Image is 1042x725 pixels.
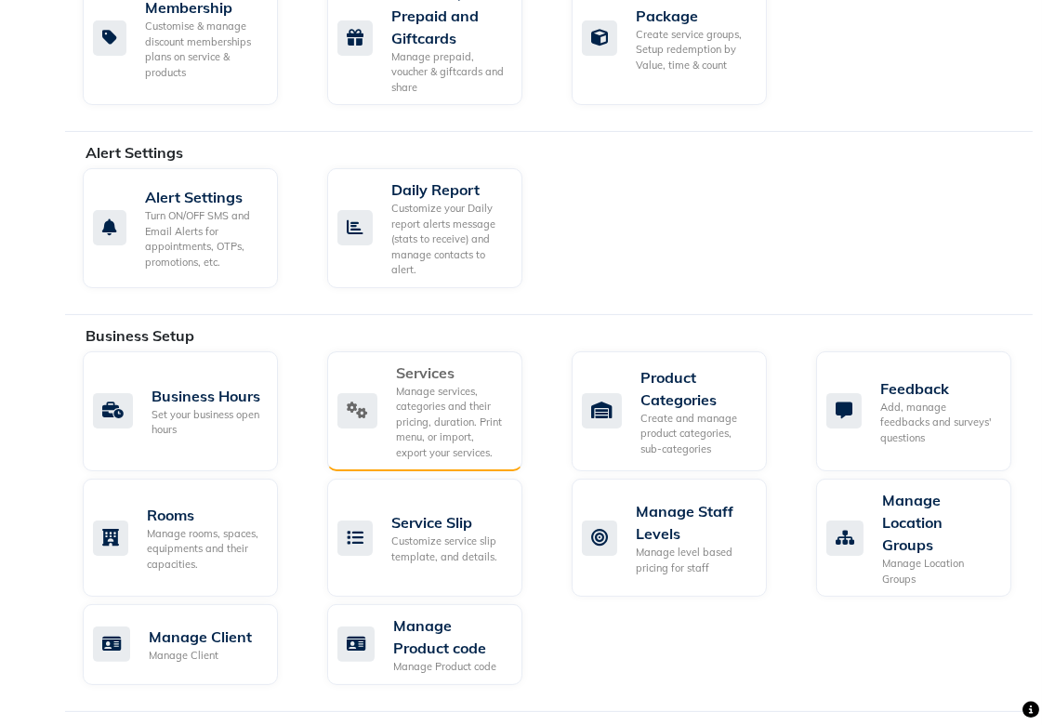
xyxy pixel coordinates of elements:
[880,400,996,446] div: Add, manage feedbacks and surveys' questions
[145,19,263,80] div: Customise & manage discount memberships plans on service & products
[396,362,508,384] div: Services
[327,351,544,472] a: ServicesManage services, categories and their pricing, duration. Print menu, or import, export yo...
[882,489,996,556] div: Manage Location Groups
[83,604,299,685] a: Manage ClientManage Client
[391,201,508,278] div: Customize your Daily report alerts message (stats to receive) and manage contacts to alert.
[83,168,299,288] a: Alert SettingsTurn ON/OFF SMS and Email Alerts for appointments, OTPs, promotions, etc.
[393,659,508,675] div: Manage Product code
[391,534,508,564] div: Customize service slip template, and details.
[393,614,508,659] div: Manage Product code
[391,49,508,96] div: Manage prepaid, voucher & giftcards and share
[636,5,752,27] div: Package
[152,385,263,407] div: Business Hours
[640,366,752,411] div: Product Categories
[145,208,263,270] div: Turn ON/OFF SMS and Email Alerts for appointments, OTPs, promotions, etc.
[327,168,544,288] a: Daily ReportCustomize your Daily report alerts message (stats to receive) and manage contacts to ...
[636,27,752,73] div: Create service groups, Setup redemption by Value, time & count
[880,377,996,400] div: Feedback
[83,351,299,472] a: Business HoursSet your business open hours
[147,526,263,573] div: Manage rooms, spaces, equipments and their capacities.
[636,500,752,545] div: Manage Staff Levels
[816,351,1033,472] a: FeedbackAdd, manage feedbacks and surveys' questions
[327,604,544,685] a: Manage Product codeManage Product code
[882,556,996,587] div: Manage Location Groups
[149,648,252,664] div: Manage Client
[391,511,508,534] div: Service Slip
[572,479,788,597] a: Manage Staff LevelsManage level based pricing for staff
[640,411,752,457] div: Create and manage product categories, sub-categories
[83,479,299,597] a: RoomsManage rooms, spaces, equipments and their capacities.
[391,178,508,201] div: Daily Report
[147,504,263,526] div: Rooms
[149,626,252,648] div: Manage Client
[636,545,752,575] div: Manage level based pricing for staff
[145,186,263,208] div: Alert Settings
[572,351,788,472] a: Product CategoriesCreate and manage product categories, sub-categories
[396,384,508,461] div: Manage services, categories and their pricing, duration. Print menu, or import, export your servi...
[152,407,263,438] div: Set your business open hours
[327,479,544,597] a: Service SlipCustomize service slip template, and details.
[816,479,1033,597] a: Manage Location GroupsManage Location Groups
